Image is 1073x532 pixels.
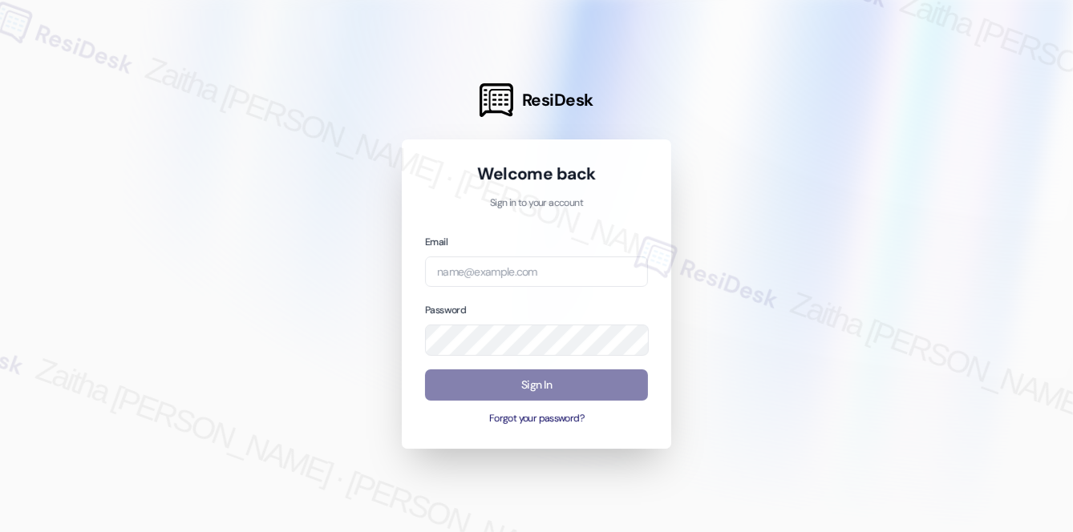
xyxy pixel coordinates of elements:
h1: Welcome back [425,163,648,185]
input: name@example.com [425,256,648,288]
button: Forgot your password? [425,412,648,426]
span: ResiDesk [522,89,593,111]
button: Sign In [425,369,648,401]
p: Sign in to your account [425,196,648,211]
label: Password [425,304,466,316]
label: Email [425,236,447,248]
img: ResiDesk Logo [480,83,513,117]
